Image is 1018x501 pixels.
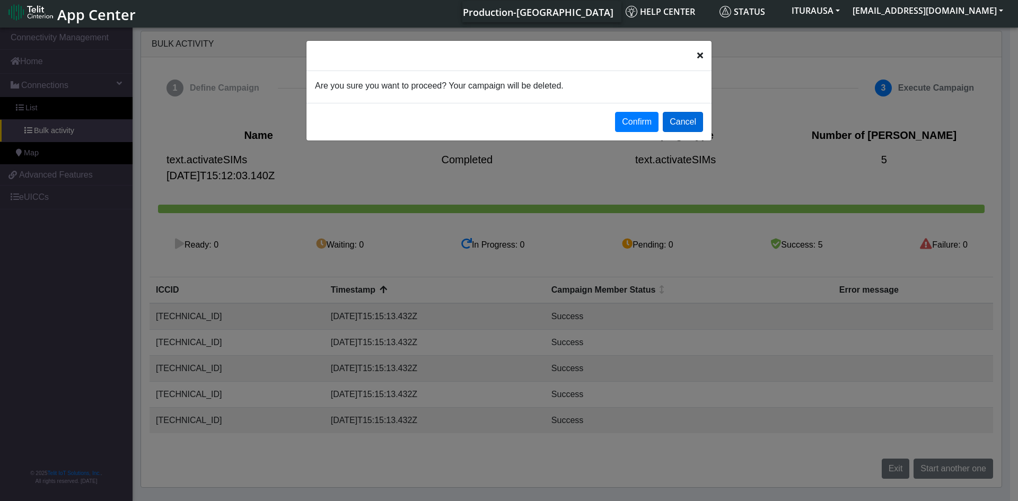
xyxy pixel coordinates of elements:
[626,6,637,17] img: knowledge.svg
[57,5,136,24] span: App Center
[463,6,613,19] span: Production-[GEOGRAPHIC_DATA]
[307,80,711,92] div: Are you sure you want to proceed? Your campaign will be deleted.
[697,49,703,62] span: Close
[719,6,765,17] span: Status
[615,112,659,132] button: Confirm
[626,6,695,17] span: Help center
[785,1,846,20] button: ITURAUSA
[846,1,1010,20] button: [EMAIL_ADDRESS][DOMAIN_NAME]
[719,6,731,17] img: status.svg
[663,112,703,132] button: Cancel
[462,1,613,22] a: Your current platform instance
[8,4,53,21] img: logo-telit-cinterion-gw-new.png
